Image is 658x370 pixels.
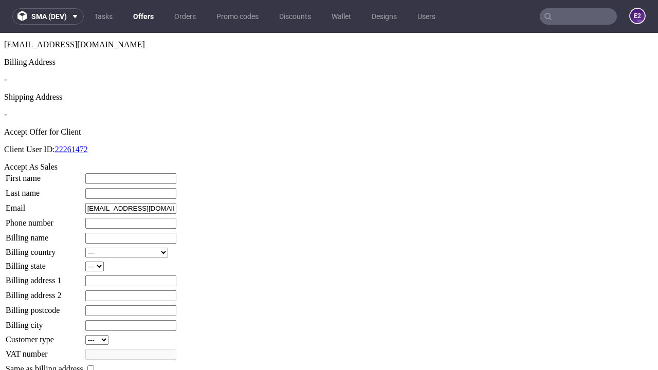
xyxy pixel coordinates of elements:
[5,257,84,269] td: Billing address 2
[4,77,7,86] span: -
[273,8,317,25] a: Discounts
[5,170,84,181] td: Email
[127,8,160,25] a: Offers
[31,13,67,20] span: sma (dev)
[5,272,84,284] td: Billing postcode
[5,330,84,342] td: Same as billing address
[365,8,403,25] a: Designs
[5,214,84,225] td: Billing country
[630,9,645,23] figcaption: e2
[325,8,357,25] a: Wallet
[5,184,84,196] td: Phone number
[88,8,119,25] a: Tasks
[5,302,84,312] td: Customer type
[4,112,654,121] p: Client User ID:
[4,42,7,51] span: -
[168,8,202,25] a: Orders
[4,129,654,139] div: Accept As Sales
[4,7,145,16] span: [EMAIL_ADDRESS][DOMAIN_NAME]
[4,95,654,104] div: Accept Offer for Client
[55,112,88,121] a: 22261472
[5,242,84,254] td: Billing address 1
[5,199,84,211] td: Billing name
[5,287,84,299] td: Billing city
[4,25,654,34] div: Billing Address
[12,8,84,25] button: sma (dev)
[5,140,84,152] td: First name
[411,8,442,25] a: Users
[5,155,84,166] td: Last name
[4,60,654,69] div: Shipping Address
[210,8,265,25] a: Promo codes
[5,228,84,239] td: Billing state
[5,316,84,327] td: VAT number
